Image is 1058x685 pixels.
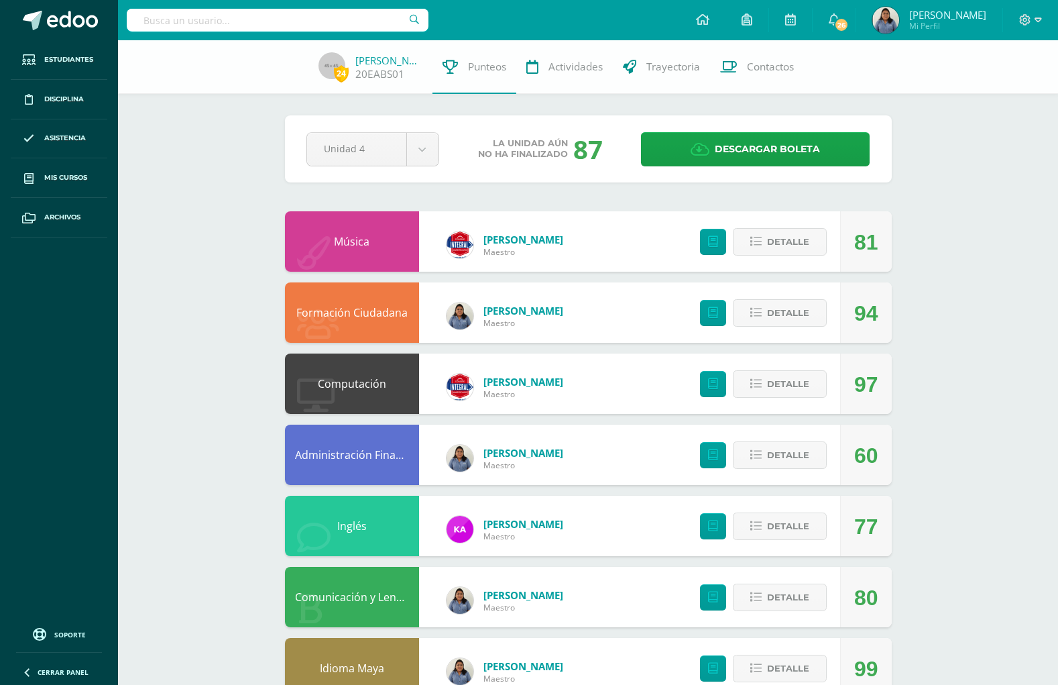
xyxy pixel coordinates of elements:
[733,228,827,256] button: Detalle
[483,531,563,542] span: Maestro
[468,60,506,74] span: Punteos
[483,660,563,673] a: [PERSON_NAME]
[872,7,899,34] img: c29edd5519ed165661ad7af758d39eaf.png
[483,233,563,246] a: [PERSON_NAME]
[854,354,878,415] div: 97
[854,425,878,486] div: 60
[854,496,878,557] div: 77
[38,668,89,677] span: Cerrar panel
[733,370,827,398] button: Detalle
[767,514,809,539] span: Detalle
[483,460,563,471] span: Maestro
[834,17,849,32] span: 26
[307,133,438,166] a: Unidad 4
[483,388,563,400] span: Maestro
[447,658,473,685] img: 7c65b46f2cb32956267babee8f0213dd.png
[767,585,809,610] span: Detalle
[285,567,419,627] div: Comunicación y Lenguaje
[613,40,710,94] a: Trayectoria
[285,354,419,414] div: Computación
[285,282,419,343] div: Formación Ciudadana
[447,303,473,329] img: 7c65b46f2cb32956267babee8f0213dd.png
[483,673,563,684] span: Maestro
[483,304,563,317] a: [PERSON_NAME]
[11,119,107,159] a: Asistencia
[548,60,603,74] span: Actividades
[54,630,86,639] span: Soporte
[447,374,473,401] img: be8102e1d6aaef58604e2e488bb7b270.png
[11,40,107,80] a: Estudiantes
[854,212,878,272] div: 81
[710,40,804,94] a: Contactos
[44,54,93,65] span: Estudiantes
[483,602,563,613] span: Maestro
[324,133,390,164] span: Unidad 4
[483,446,563,460] a: [PERSON_NAME]
[767,229,809,254] span: Detalle
[767,656,809,681] span: Detalle
[715,133,820,166] span: Descargar boleta
[127,9,428,32] input: Busca un usuario...
[355,54,422,67] a: [PERSON_NAME]
[355,67,404,81] a: 20EABS01
[44,172,87,183] span: Mis cursos
[285,496,419,556] div: Inglés
[733,299,827,327] button: Detalle
[447,445,473,472] img: 7c65b46f2cb32956267babee8f0213dd.png
[909,8,986,21] span: [PERSON_NAME]
[11,80,107,119] a: Disciplina
[733,655,827,682] button: Detalle
[16,625,102,643] a: Soporte
[447,231,473,258] img: dac26b60a093e0c11462deafd29d7a2b.png
[733,513,827,540] button: Detalle
[747,60,794,74] span: Contactos
[646,60,700,74] span: Trayectoria
[733,584,827,611] button: Detalle
[285,425,419,485] div: Administración Financiera
[44,212,80,223] span: Archivos
[483,375,563,388] a: [PERSON_NAME]
[432,40,516,94] a: Punteos
[44,133,86,144] span: Asistencia
[767,301,809,325] span: Detalle
[483,588,563,602] a: [PERSON_NAME]
[334,65,349,82] span: 24
[285,211,419,272] div: Música
[573,131,603,166] div: 87
[909,20,986,32] span: Mi Perfil
[11,158,107,198] a: Mis cursos
[854,568,878,628] div: 80
[767,443,809,468] span: Detalle
[733,441,827,469] button: Detalle
[483,517,563,531] a: [PERSON_NAME]
[516,40,613,94] a: Actividades
[854,283,878,344] div: 94
[641,132,870,166] a: Descargar boleta
[483,317,563,329] span: Maestro
[447,587,473,614] img: 7c65b46f2cb32956267babee8f0213dd.png
[44,94,84,105] span: Disciplina
[318,52,345,79] img: 45x45
[478,138,568,160] span: La unidad aún no ha finalizado
[767,372,809,397] span: Detalle
[483,246,563,258] span: Maestro
[11,198,107,238] a: Archivos
[447,516,473,543] img: 4b944cd152fa08f9135bb134d888d705.png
